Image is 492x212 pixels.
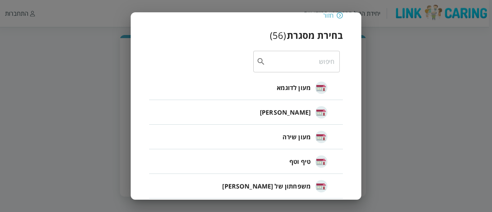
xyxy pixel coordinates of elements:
span: [PERSON_NAME] [260,108,311,117]
div: חזור [323,11,334,20]
img: חזור [337,12,343,19]
div: ( 56 ) [270,29,286,42]
input: חיפוש [266,51,334,72]
span: מעון שירה [283,132,311,142]
img: מעון שירה [315,131,327,143]
img: חיה חבד [315,106,327,119]
span: טיף וטף [289,157,311,166]
img: טיף וטף [315,155,327,168]
img: מעון לדוגמא [315,82,327,94]
h3: בחירת מסגרת [287,29,343,42]
span: משפחתון של [PERSON_NAME] [222,182,311,191]
img: משפחתון של כוכבה [315,180,327,192]
span: מעון לדוגמא [277,83,311,92]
